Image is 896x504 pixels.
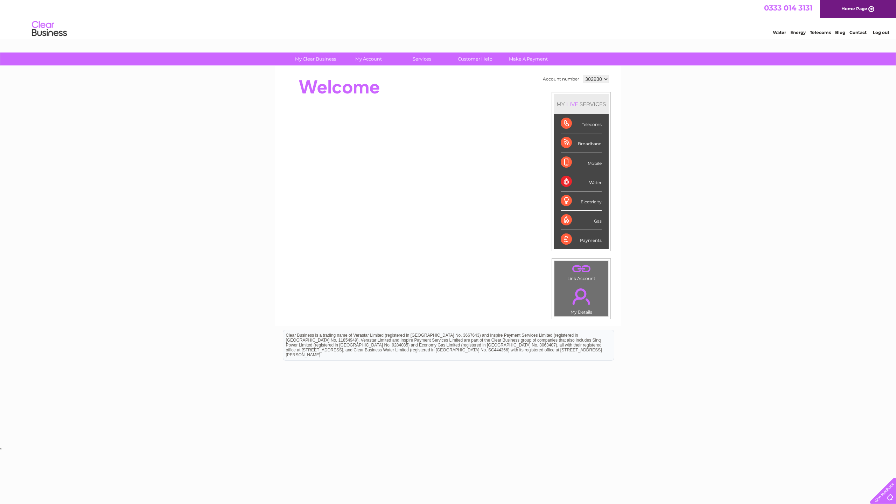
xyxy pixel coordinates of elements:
[561,172,602,191] div: Water
[561,191,602,211] div: Electricity
[554,282,608,317] td: My Details
[554,261,608,283] td: Link Account
[556,263,606,275] a: .
[541,73,581,85] td: Account number
[764,3,812,12] a: 0333 014 3131
[287,52,344,65] a: My Clear Business
[561,153,602,172] div: Mobile
[810,30,831,35] a: Telecoms
[790,30,806,35] a: Energy
[561,230,602,249] div: Payments
[849,30,867,35] a: Contact
[565,101,580,107] div: LIVE
[561,211,602,230] div: Gas
[773,30,786,35] a: Water
[446,52,504,65] a: Customer Help
[283,4,614,34] div: Clear Business is a trading name of Verastar Limited (registered in [GEOGRAPHIC_DATA] No. 3667643...
[340,52,398,65] a: My Account
[835,30,845,35] a: Blog
[554,94,609,114] div: MY SERVICES
[31,18,67,40] img: logo.png
[393,52,451,65] a: Services
[873,30,889,35] a: Log out
[561,133,602,153] div: Broadband
[561,114,602,133] div: Telecoms
[556,284,606,309] a: .
[499,52,557,65] a: Make A Payment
